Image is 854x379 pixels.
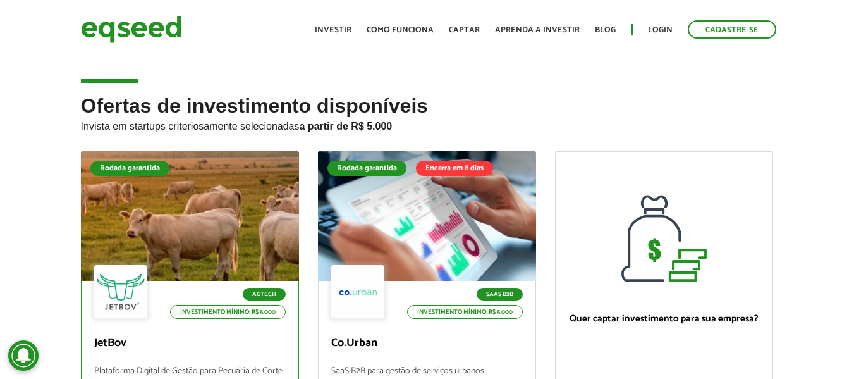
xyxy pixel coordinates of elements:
a: Como funciona [367,26,434,34]
p: Agtech [243,288,286,301]
p: Co.Urban [331,337,523,351]
a: Blog [595,26,616,34]
p: Invista em startups criteriosamente selecionadas [81,117,774,132]
h2: Ofertas de investimento disponíveis [81,95,774,151]
div: Rodada garantida [327,161,406,176]
a: Cadastre-se [688,20,776,39]
div: Rodada garantida [90,161,169,176]
p: SaaS B2B [477,288,523,301]
p: Quer captar investimento para sua empresa? [568,313,760,325]
a: Login [648,26,673,34]
strong: a partir de R$ 5.000 [300,121,393,132]
a: Aprenda a investir [495,26,580,34]
a: Investir [315,26,351,34]
p: Investimento mínimo: R$ 5.000 [170,305,286,319]
div: Encerra em 8 dias [416,161,493,176]
p: Investimento mínimo: R$ 5.000 [407,305,523,319]
a: Captar [449,26,480,34]
img: EqSeed [81,13,182,46]
p: JetBov [94,337,286,351]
